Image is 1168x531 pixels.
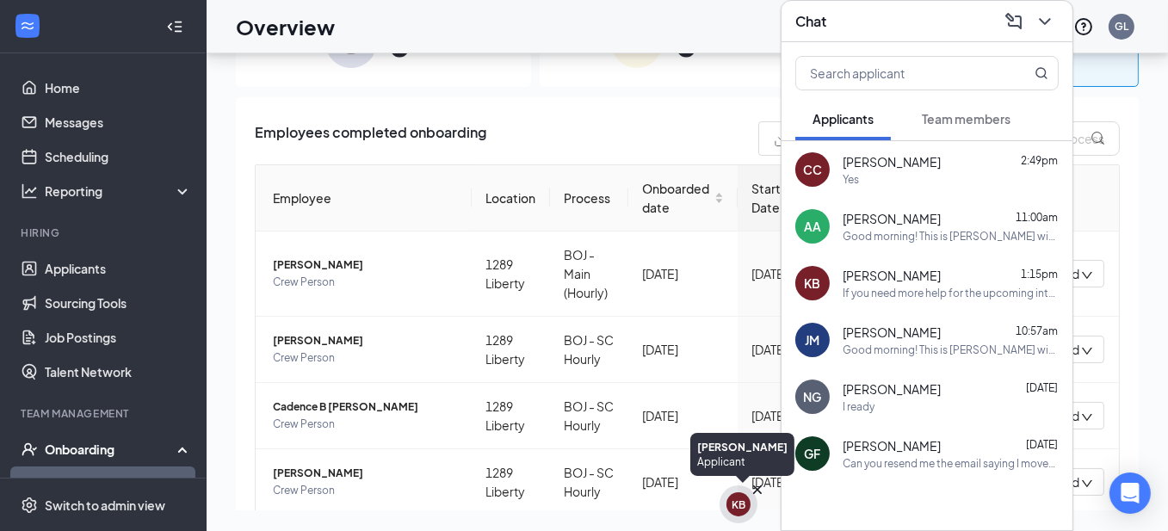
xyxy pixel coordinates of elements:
[45,71,192,105] a: Home
[758,121,853,156] button: Export
[843,286,1059,300] div: If you need more help for the upcoming interview, you can call me back. The call may be recorded ...
[273,416,458,433] span: Crew Person
[1035,11,1055,32] svg: ChevronDown
[45,105,192,139] a: Messages
[1021,154,1058,167] span: 2:49pm
[1016,211,1058,224] span: 11:00am
[843,324,941,341] span: [PERSON_NAME]
[273,465,458,482] span: [PERSON_NAME]
[273,482,458,499] span: Crew Person
[45,441,177,458] div: Onboarding
[806,331,820,349] div: JM
[21,225,188,240] div: Hiring
[922,111,1010,127] span: Team members
[45,466,192,501] a: Overview
[45,139,192,174] a: Scheduling
[472,317,550,383] td: 1289 Liberty
[628,165,738,232] th: Onboarded date
[550,232,627,317] td: BOJ - Main (Hourly)
[732,497,745,512] div: KB
[45,251,192,286] a: Applicants
[45,286,192,320] a: Sourcing Tools
[804,218,821,235] div: AA
[796,57,1000,90] input: Search applicant
[273,332,458,349] span: [PERSON_NAME]
[813,111,874,127] span: Applicants
[236,12,335,41] h1: Overview
[843,399,874,414] div: I ready
[21,406,188,421] div: Team Management
[550,317,627,383] td: BOJ - SC Hourly
[273,274,458,291] span: Crew Person
[805,445,821,462] div: GF
[1109,472,1151,514] div: Open Intercom Messenger
[166,18,183,35] svg: Collapse
[273,349,458,367] span: Crew Person
[472,383,550,449] td: 1289 Liberty
[472,165,550,232] th: Location
[21,497,38,514] svg: Settings
[843,210,941,227] span: [PERSON_NAME]
[642,472,724,491] div: [DATE]
[795,12,826,31] h3: Chat
[1031,8,1059,35] button: ChevronDown
[45,497,165,514] div: Switch to admin view
[273,256,458,274] span: [PERSON_NAME]
[843,153,941,170] span: [PERSON_NAME]
[843,380,941,398] span: [PERSON_NAME]
[45,182,193,200] div: Reporting
[697,454,788,469] div: Applicant
[751,340,795,359] div: [DATE]
[21,182,38,200] svg: Analysis
[749,481,766,498] svg: Cross
[843,456,1059,471] div: Can you resend me the email saying I moved on to the next steps I missed it [DATE]
[1026,381,1058,394] span: [DATE]
[642,340,724,359] div: [DATE]
[1073,16,1094,37] svg: QuestionInfo
[843,172,859,187] div: Yes
[550,449,627,516] td: BOJ - SC Hourly
[697,440,788,454] div: [PERSON_NAME]
[804,388,822,405] div: NG
[1115,19,1128,34] div: GL
[550,165,627,232] th: Process
[472,232,550,317] td: 1289 Liberty
[1000,8,1028,35] button: ComposeMessage
[751,179,782,217] span: Start Date
[1081,478,1093,490] span: down
[273,398,458,416] span: Cadence B [PERSON_NAME]
[642,406,724,425] div: [DATE]
[19,17,36,34] svg: WorkstreamLogo
[1035,66,1048,80] svg: MagnifyingGlass
[256,165,472,232] th: Employee
[255,121,486,156] span: Employees completed onboarding
[843,229,1059,244] div: Good morning! This is [PERSON_NAME] with Bojangles. Can you meet me [DATE] at 1:30pm for an inter...
[472,449,550,516] td: 1289 Liberty
[1081,345,1093,357] span: down
[843,267,941,284] span: [PERSON_NAME]
[1026,438,1058,451] span: [DATE]
[642,179,711,217] span: Onboarded date
[843,343,1059,357] div: Good morning! This is [PERSON_NAME] with Bojangles. Can you meet me [DATE] at 1:00pm for an inter...
[1081,269,1093,281] span: down
[803,161,822,178] div: CC
[1021,268,1058,281] span: 1:15pm
[751,406,795,425] div: [DATE]
[1081,411,1093,423] span: down
[45,320,192,355] a: Job Postings
[1004,11,1024,32] svg: ComposeMessage
[45,355,192,389] a: Talent Network
[1016,324,1058,337] span: 10:57am
[550,383,627,449] td: BOJ - SC Hourly
[805,275,821,292] div: KB
[21,441,38,458] svg: UserCheck
[642,264,724,283] div: [DATE]
[843,437,941,454] span: [PERSON_NAME]
[751,264,795,283] div: [DATE]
